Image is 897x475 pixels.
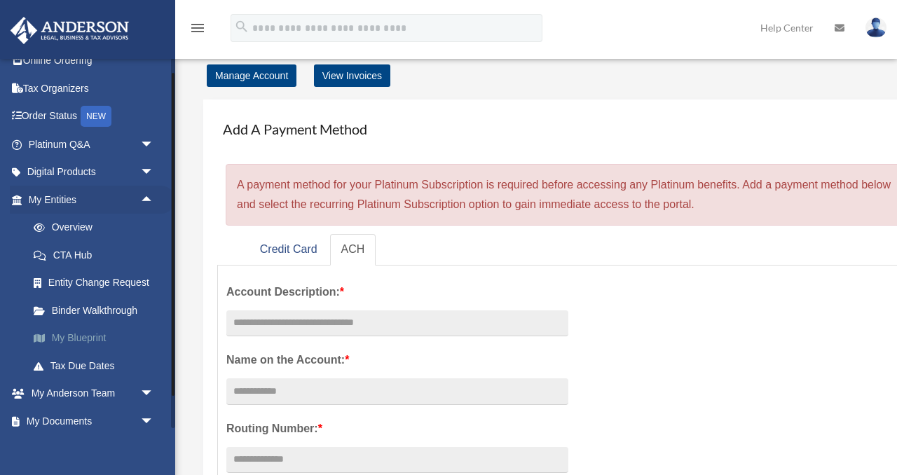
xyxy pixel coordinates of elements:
[140,380,168,408] span: arrow_drop_down
[865,18,886,38] img: User Pic
[140,407,168,436] span: arrow_drop_down
[10,74,175,102] a: Tax Organizers
[189,20,206,36] i: menu
[249,234,329,266] a: Credit Card
[20,352,175,380] a: Tax Due Dates
[6,17,133,44] img: Anderson Advisors Platinum Portal
[226,282,568,302] label: Account Description:
[10,380,175,408] a: My Anderson Teamarrow_drop_down
[10,186,175,214] a: My Entitiesarrow_drop_up
[20,214,175,242] a: Overview
[10,130,175,158] a: Platinum Q&Aarrow_drop_down
[140,186,168,214] span: arrow_drop_up
[140,158,168,187] span: arrow_drop_down
[10,102,175,131] a: Order StatusNEW
[234,19,249,34] i: search
[226,350,568,370] label: Name on the Account:
[226,419,568,439] label: Routing Number:
[330,234,376,266] a: ACH
[10,47,175,75] a: Online Ordering
[20,269,175,297] a: Entity Change Request
[207,64,296,87] a: Manage Account
[10,407,175,435] a: My Documentsarrow_drop_down
[20,241,175,269] a: CTA Hub
[10,158,175,186] a: Digital Productsarrow_drop_down
[189,25,206,36] a: menu
[20,296,175,324] a: Binder Walkthrough
[140,130,168,159] span: arrow_drop_down
[81,106,111,127] div: NEW
[20,324,175,352] a: My Blueprint
[314,64,390,87] a: View Invoices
